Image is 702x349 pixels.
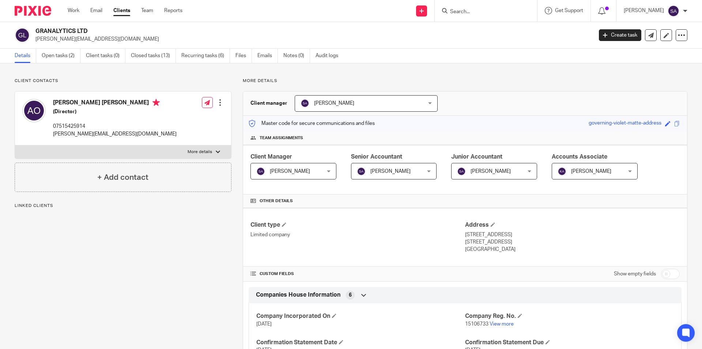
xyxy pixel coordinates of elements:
p: Limited company [250,231,465,238]
a: Team [141,7,153,14]
h4: Address [465,221,680,229]
a: Reports [164,7,182,14]
span: Senior Accountant [351,154,402,160]
span: Accounts Associate [552,154,607,160]
p: [PERSON_NAME][EMAIL_ADDRESS][DOMAIN_NAME] [35,36,588,43]
p: [GEOGRAPHIC_DATA] [465,246,680,253]
img: svg%3E [22,99,46,122]
span: Get Support [555,8,583,13]
a: Email [90,7,102,14]
h5: (Director) [53,108,177,115]
h4: + Add contact [97,172,148,183]
span: [PERSON_NAME] [314,101,354,106]
a: Emails [257,49,278,63]
input: Search [449,9,515,15]
p: More details [188,149,212,155]
a: Audit logs [316,49,344,63]
img: svg%3E [15,27,30,43]
img: svg%3E [457,167,466,176]
span: [PERSON_NAME] [571,169,611,174]
p: [PERSON_NAME][EMAIL_ADDRESS][DOMAIN_NAME] [53,130,177,138]
a: Clients [113,7,130,14]
span: 6 [349,292,352,299]
img: svg%3E [256,167,265,176]
label: Show empty fields [614,270,656,278]
h4: Client type [250,221,465,229]
a: Notes (0) [283,49,310,63]
h3: Client manager [250,100,287,107]
img: svg%3E [558,167,566,176]
a: Create task [599,29,641,41]
img: svg%3E [301,99,309,108]
h4: [PERSON_NAME] [PERSON_NAME] [53,99,177,108]
img: Pixie [15,6,51,16]
p: More details [243,78,687,84]
h4: CUSTOM FIELDS [250,271,465,277]
p: [PERSON_NAME] [624,7,664,14]
div: governing-violet-matte-address [589,119,661,128]
p: Linked clients [15,203,231,209]
span: Team assignments [260,135,303,141]
p: [STREET_ADDRESS] [465,238,680,246]
p: Master code for secure communications and files [249,120,375,127]
span: 15106733 [465,322,488,327]
h4: Confirmation Statement Due [465,339,674,346]
span: Junior Accountant [451,154,502,160]
span: [PERSON_NAME] [471,169,511,174]
a: View more [490,322,514,327]
a: Work [68,7,79,14]
img: svg%3E [668,5,679,17]
span: [PERSON_NAME] [270,169,310,174]
a: Closed tasks (13) [131,49,176,63]
p: [STREET_ADDRESS] [465,231,680,238]
i: Primary [152,99,160,106]
a: Files [235,49,252,63]
a: Open tasks (2) [42,49,80,63]
a: Recurring tasks (6) [181,49,230,63]
p: Client contacts [15,78,231,84]
span: [PERSON_NAME] [370,169,411,174]
p: 07515425914 [53,123,177,130]
h4: Confirmation Statement Date [256,339,465,346]
h4: Company Reg. No. [465,312,674,320]
span: Other details [260,198,293,204]
img: svg%3E [357,167,366,176]
a: Client tasks (0) [86,49,125,63]
a: Details [15,49,36,63]
h2: GRANALYTICS LTD [35,27,478,35]
span: [DATE] [256,322,272,327]
span: Companies House Information [256,291,340,299]
span: Client Manager [250,154,292,160]
h4: Company Incorporated On [256,312,465,320]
